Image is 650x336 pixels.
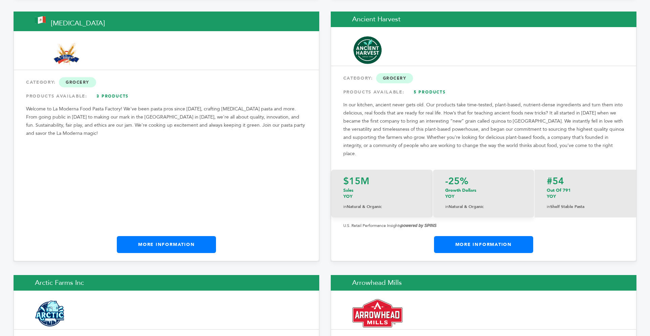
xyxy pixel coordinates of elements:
[14,275,319,291] h2: Arctic Farms Inc
[445,204,449,209] span: in
[547,203,624,211] p: Shelf Stable Pasta
[547,193,556,199] span: YOY
[547,204,550,209] span: in
[331,12,636,27] h2: Ancient Harvest
[343,86,624,98] div: PRODUCTS AVAILABLE:
[343,187,420,199] p: Sales
[376,73,413,83] span: Grocery
[35,16,46,24] img: This brand is from Mexico (MX)
[343,193,352,199] span: YOY
[343,101,624,158] p: In our kitchen, ancient never gets old. Our products take time-tested, plant-based, nutrient-dens...
[445,193,454,199] span: YOY
[547,176,624,186] p: #54
[89,90,136,102] a: 3 Products
[434,236,533,253] a: More Information
[406,86,453,98] a: 5 Products
[343,222,624,230] p: U.S. Retail Performance Insights
[59,77,96,87] span: Grocery
[14,12,319,31] h2: [MEDICAL_DATA]
[26,90,307,102] div: PRODUCTS AVAILABLE:
[26,105,307,138] p: Welcome to La Moderna Food Pasta Factory! We've been pasta pros since [DATE], crafting [MEDICAL_D...
[445,203,522,211] p: Natural & Organic
[401,223,437,228] strong: powered by SPINS
[343,204,347,209] span: in
[331,275,636,291] h2: Arrowhead Mills
[352,299,403,328] img: Arrowhead Mills
[445,176,522,186] p: -25%
[343,176,420,186] p: $15M
[343,72,624,84] div: CATEGORY:
[445,187,522,199] p: Growth Dollars
[352,36,383,64] img: Ancient Harvest
[343,203,420,211] p: Natural & Organic
[547,187,624,199] p: Out of 791
[117,236,216,253] a: More Information
[35,43,98,66] img: Allegra
[26,76,307,88] div: CATEGORY:
[35,299,64,328] img: Arctic Farms Inc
